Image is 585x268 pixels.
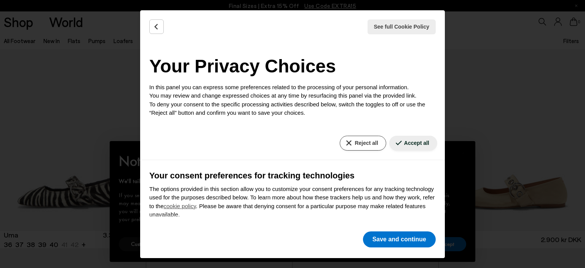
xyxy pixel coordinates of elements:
button: Accept all [389,136,437,151]
h2: Your Privacy Choices [149,53,436,80]
button: Reject all [340,136,386,151]
p: The options provided in this section allow you to customize your consent preferences for any trac... [149,185,436,219]
p: In this panel you can express some preferences related to the processing of your personal informa... [149,83,436,117]
button: Back [149,19,164,34]
button: See full Cookie Policy [368,19,436,34]
a: cookie policy - link opens in a new tab [164,203,196,209]
span: See full Cookie Policy [374,23,430,31]
h3: Your consent preferences for tracking technologies [149,169,436,182]
button: Save and continue [363,231,436,247]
